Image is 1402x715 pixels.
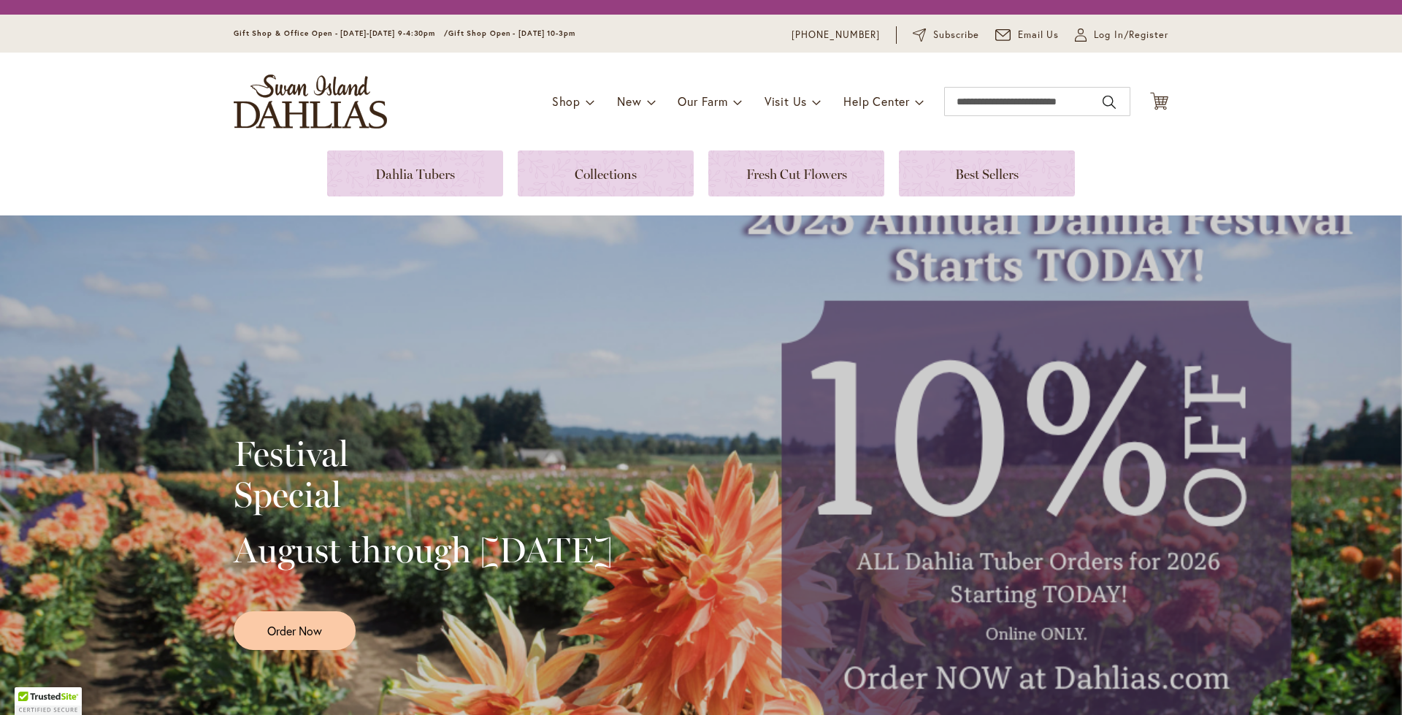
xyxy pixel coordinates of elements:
a: store logo [234,74,387,129]
a: Order Now [234,611,356,650]
span: Gift Shop Open - [DATE] 10-3pm [448,28,575,38]
div: TrustedSite Certified [15,687,82,715]
button: Search [1103,91,1116,114]
h2: August through [DATE] [234,529,613,570]
a: Subscribe [913,28,979,42]
span: Visit Us [765,93,807,109]
span: Email Us [1018,28,1060,42]
a: Log In/Register [1075,28,1168,42]
span: Gift Shop & Office Open - [DATE]-[DATE] 9-4:30pm / [234,28,448,38]
span: New [617,93,641,109]
h2: Festival Special [234,433,613,515]
a: Email Us [995,28,1060,42]
span: Order Now [267,622,322,639]
span: Subscribe [933,28,979,42]
a: [PHONE_NUMBER] [792,28,880,42]
span: Help Center [843,93,910,109]
span: Shop [552,93,581,109]
span: Log In/Register [1094,28,1168,42]
span: Our Farm [678,93,727,109]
